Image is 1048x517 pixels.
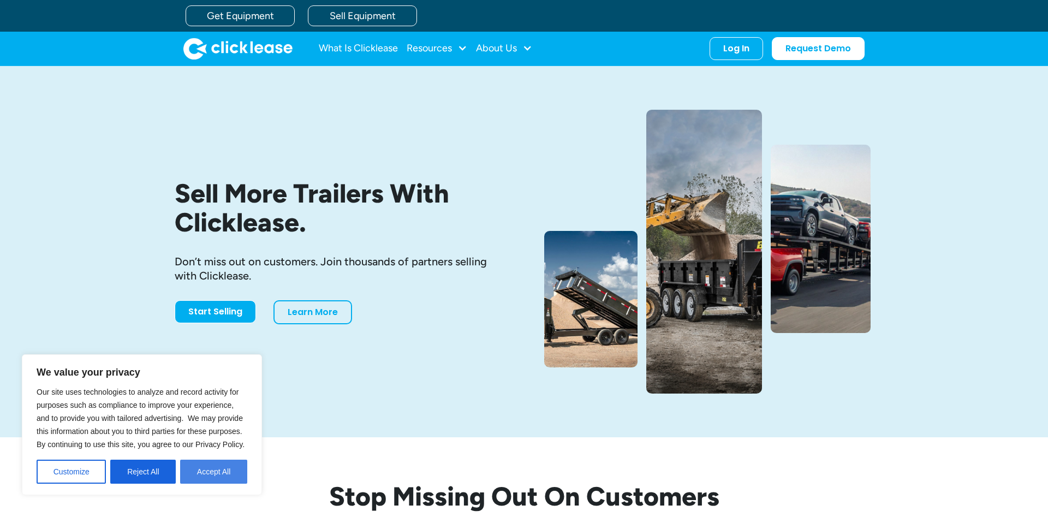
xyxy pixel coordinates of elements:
a: home [183,38,293,60]
p: We value your privacy [37,366,247,379]
img: Clicklease logo [183,38,293,60]
div: Don’t miss out on customers. Join thousands of partners selling with Clicklease. [175,254,507,283]
h2: Stop Missing Out On Customers [175,481,873,513]
button: Reject All [110,460,176,484]
a: Start Selling [175,300,256,323]
h1: Sell More Trailers With Clicklease. [175,179,507,237]
div: About Us [476,38,532,60]
a: Request Demo [772,37,865,60]
button: Customize [37,460,106,484]
a: Learn More [273,300,352,324]
div: Resources [407,38,467,60]
a: What Is Clicklease [319,38,398,60]
div: Log In [723,43,749,54]
a: Get Equipment [186,5,295,26]
span: Our site uses technologies to analyze and record activity for purposes such as compliance to impr... [37,388,245,449]
button: Accept All [180,460,247,484]
a: Sell Equipment [308,5,417,26]
div: We value your privacy [22,354,262,495]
